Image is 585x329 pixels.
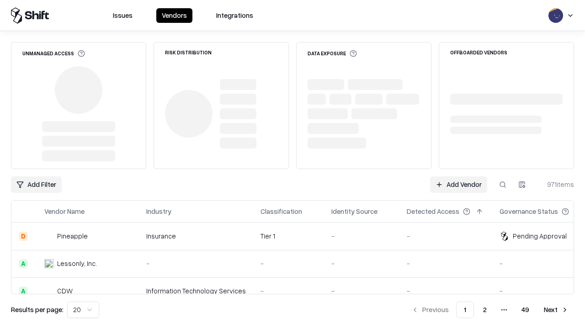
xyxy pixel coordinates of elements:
[538,302,574,318] button: Next
[331,286,392,296] div: -
[57,286,73,296] div: CDW
[44,259,53,268] img: Lessonly, Inc.
[331,207,378,216] div: Identity Source
[308,50,357,57] div: Data Exposure
[407,207,459,216] div: Detected Access
[500,259,584,268] div: -
[407,259,485,268] div: -
[19,259,28,268] div: A
[146,286,246,296] div: Information Technology Services
[44,232,53,241] img: Pineapple
[261,231,317,241] div: Tier 1
[11,176,62,193] button: Add Filter
[513,231,567,241] div: Pending Approval
[146,207,171,216] div: Industry
[476,302,494,318] button: 2
[450,50,507,55] div: Offboarded Vendors
[537,180,574,189] div: 971 items
[430,176,487,193] a: Add Vendor
[57,231,88,241] div: Pineapple
[19,287,28,296] div: A
[44,207,85,216] div: Vendor Name
[331,259,392,268] div: -
[19,232,28,241] div: D
[11,305,64,314] p: Results per page:
[261,259,317,268] div: -
[22,50,85,57] div: Unmanaged Access
[44,287,53,296] img: CDW
[146,231,246,241] div: Insurance
[500,286,584,296] div: -
[456,302,474,318] button: 1
[261,207,302,216] div: Classification
[406,302,574,318] nav: pagination
[156,8,192,23] button: Vendors
[211,8,259,23] button: Integrations
[331,231,392,241] div: -
[165,50,212,55] div: Risk Distribution
[146,259,246,268] div: -
[407,286,485,296] div: -
[500,207,558,216] div: Governance Status
[57,259,97,268] div: Lessonly, Inc.
[407,231,485,241] div: -
[261,286,317,296] div: -
[514,302,537,318] button: 49
[107,8,138,23] button: Issues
